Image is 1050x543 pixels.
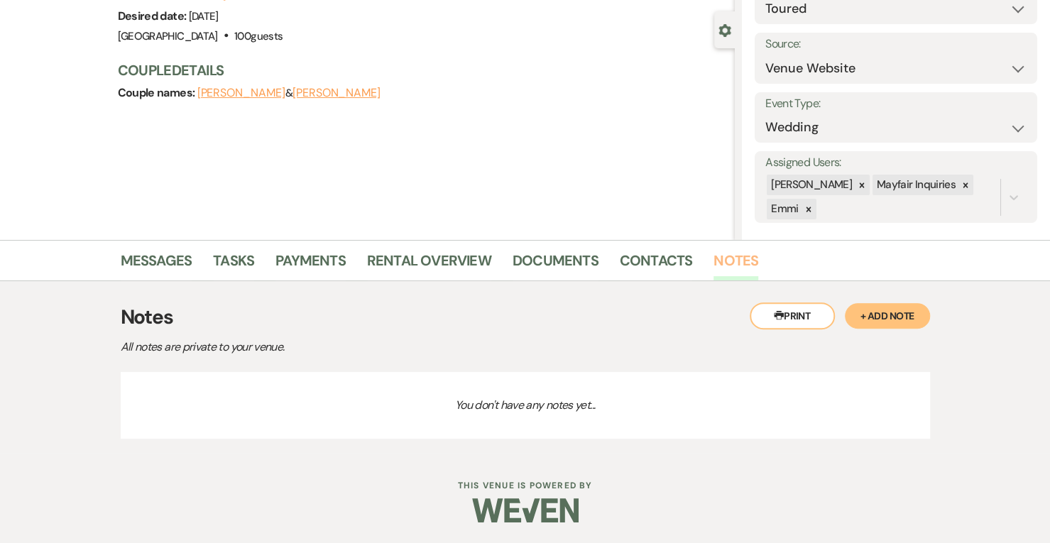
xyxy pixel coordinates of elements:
h3: Couple Details [118,60,721,80]
a: Payments [275,249,346,280]
div: Emmi [767,199,800,219]
button: [PERSON_NAME] [197,87,285,99]
a: Rental Overview [367,249,491,280]
span: & [197,86,381,100]
a: Documents [513,249,598,280]
h3: Notes [121,302,930,332]
span: [GEOGRAPHIC_DATA] [118,29,218,43]
button: [PERSON_NAME] [292,87,381,99]
img: Weven Logo [472,486,579,535]
span: Couple names: [118,85,197,100]
p: You don't have any notes yet... [121,372,930,439]
a: Tasks [213,249,254,280]
a: Notes [713,249,758,280]
a: Messages [121,249,192,280]
span: Desired date: [118,9,189,23]
button: Print [750,302,835,329]
p: All notes are private to your venue. [121,338,618,356]
span: 100 guests [234,29,283,43]
div: [PERSON_NAME] [767,175,854,195]
a: Contacts [620,249,693,280]
label: Event Type: [765,94,1027,114]
button: + Add Note [845,303,930,329]
label: Assigned Users: [765,153,1027,173]
button: Close lead details [718,23,731,36]
span: [DATE] [189,9,219,23]
div: Mayfair Inquiries [873,175,958,195]
label: Source: [765,34,1027,55]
